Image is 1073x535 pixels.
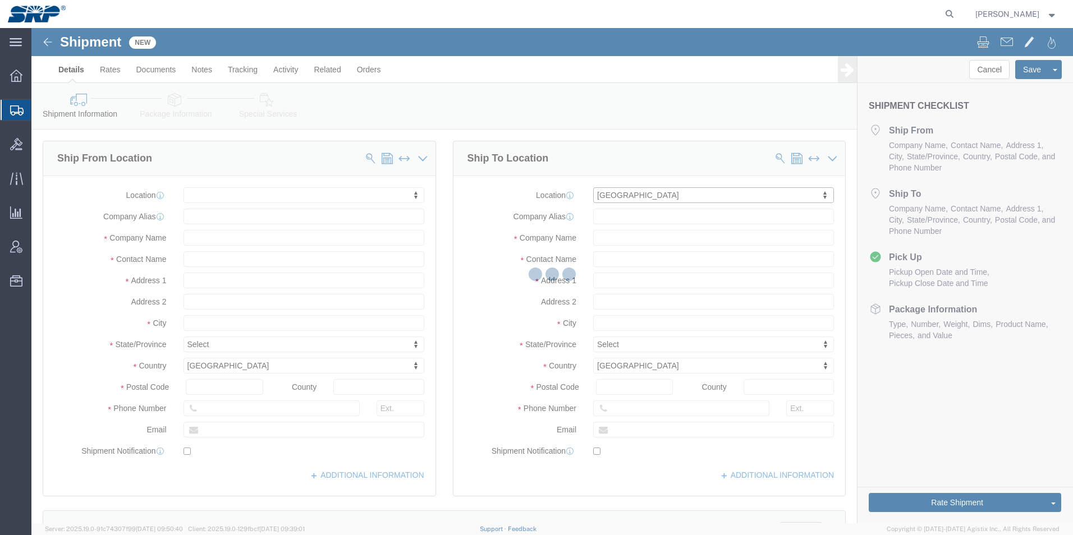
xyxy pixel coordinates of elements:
button: [PERSON_NAME] [975,7,1058,21]
a: Support [480,525,508,532]
a: Feedback [508,525,536,532]
span: [DATE] 09:39:01 [259,525,305,532]
span: Client: 2025.19.0-129fbcf [188,525,305,532]
span: [DATE] 09:50:40 [136,525,183,532]
span: Copyright © [DATE]-[DATE] Agistix Inc., All Rights Reserved [887,524,1060,534]
img: logo [8,6,66,22]
span: Ed Simmons [975,8,1039,20]
span: Server: 2025.19.0-91c74307f99 [45,525,183,532]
